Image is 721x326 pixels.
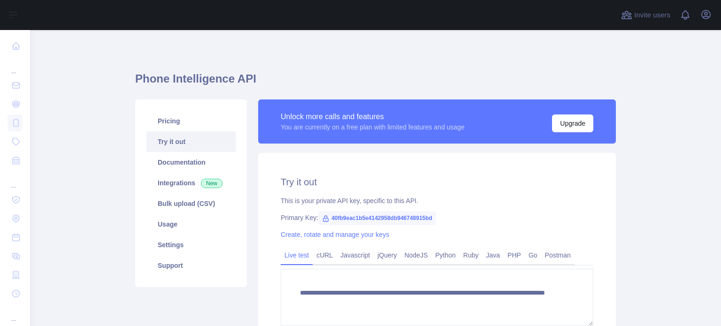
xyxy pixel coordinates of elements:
a: Ruby [460,248,483,263]
div: ... [8,171,23,190]
button: Upgrade [552,114,593,132]
a: Bulk upload (CSV) [146,193,236,214]
button: Invite users [619,8,672,23]
a: Pricing [146,111,236,131]
div: ... [8,56,23,75]
a: Javascript [337,248,374,263]
a: Try it out [146,131,236,152]
div: Primary Key: [281,213,593,222]
a: Python [431,248,460,263]
span: 40fb9eac1b5e4142958db946748915bd [318,211,436,225]
a: Go [525,248,541,263]
a: Support [146,255,236,276]
span: Invite users [634,10,670,21]
h2: Try it out [281,175,593,189]
a: Usage [146,214,236,235]
a: Live test [281,248,313,263]
a: cURL [313,248,337,263]
div: You are currently on a free plan with limited features and usage [281,122,465,132]
a: Settings [146,235,236,255]
div: Unlock more calls and features [281,111,465,122]
a: Postman [541,248,575,263]
a: NodeJS [400,248,431,263]
a: Documentation [146,152,236,173]
a: jQuery [374,248,400,263]
a: Integrations New [146,173,236,193]
div: This is your private API key, specific to this API. [281,196,593,205]
a: Java [483,248,504,263]
span: New [201,179,222,188]
h1: Phone Intelligence API [135,71,616,94]
div: ... [8,304,23,323]
a: Create, rotate and manage your keys [281,231,389,238]
a: PHP [504,248,525,263]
